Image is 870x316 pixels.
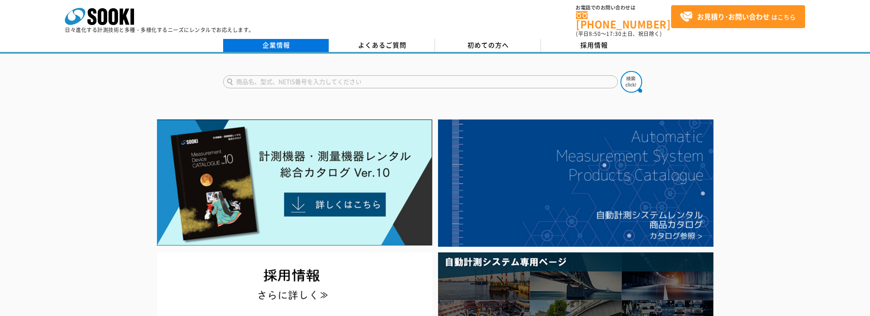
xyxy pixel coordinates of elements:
[329,39,435,52] a: よくあるご質問
[589,30,601,38] span: 8:50
[621,71,642,93] img: btn_search.png
[157,119,432,246] img: Catalog Ver10
[671,5,805,28] a: お見積り･お問い合わせはこちら
[435,39,541,52] a: 初めての方へ
[680,10,796,23] span: はこちら
[223,39,329,52] a: 企業情報
[65,27,254,32] p: 日々進化する計測技術と多種・多様化するニーズにレンタルでお応えします。
[606,30,622,38] span: 17:30
[223,75,618,88] input: 商品名、型式、NETIS番号を入力してください
[576,30,662,38] span: (平日 ～ 土日、祝日除く)
[467,40,509,50] span: 初めての方へ
[697,11,770,22] strong: お見積り･お問い合わせ
[438,119,713,247] img: 自動計測システムカタログ
[576,11,671,29] a: [PHONE_NUMBER]
[576,5,671,10] span: お電話でのお問い合わせは
[541,39,647,52] a: 採用情報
